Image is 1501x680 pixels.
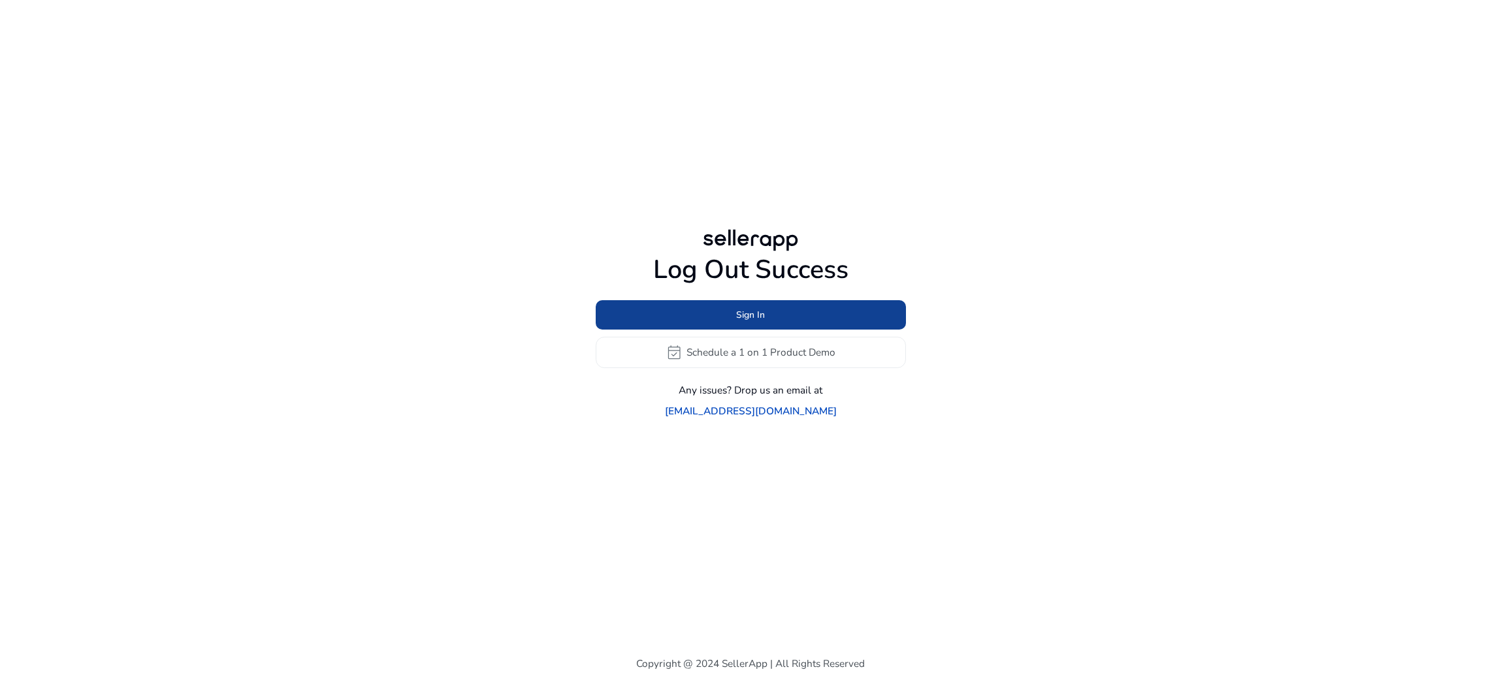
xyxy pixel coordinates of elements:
[736,308,765,322] span: Sign In
[596,300,906,330] button: Sign In
[665,403,837,418] a: [EMAIL_ADDRESS][DOMAIN_NAME]
[666,344,683,361] span: event_available
[596,337,906,368] button: event_availableSchedule a 1 on 1 Product Demo
[596,255,906,286] h1: Log Out Success
[679,382,822,397] p: Any issues? Drop us an email at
